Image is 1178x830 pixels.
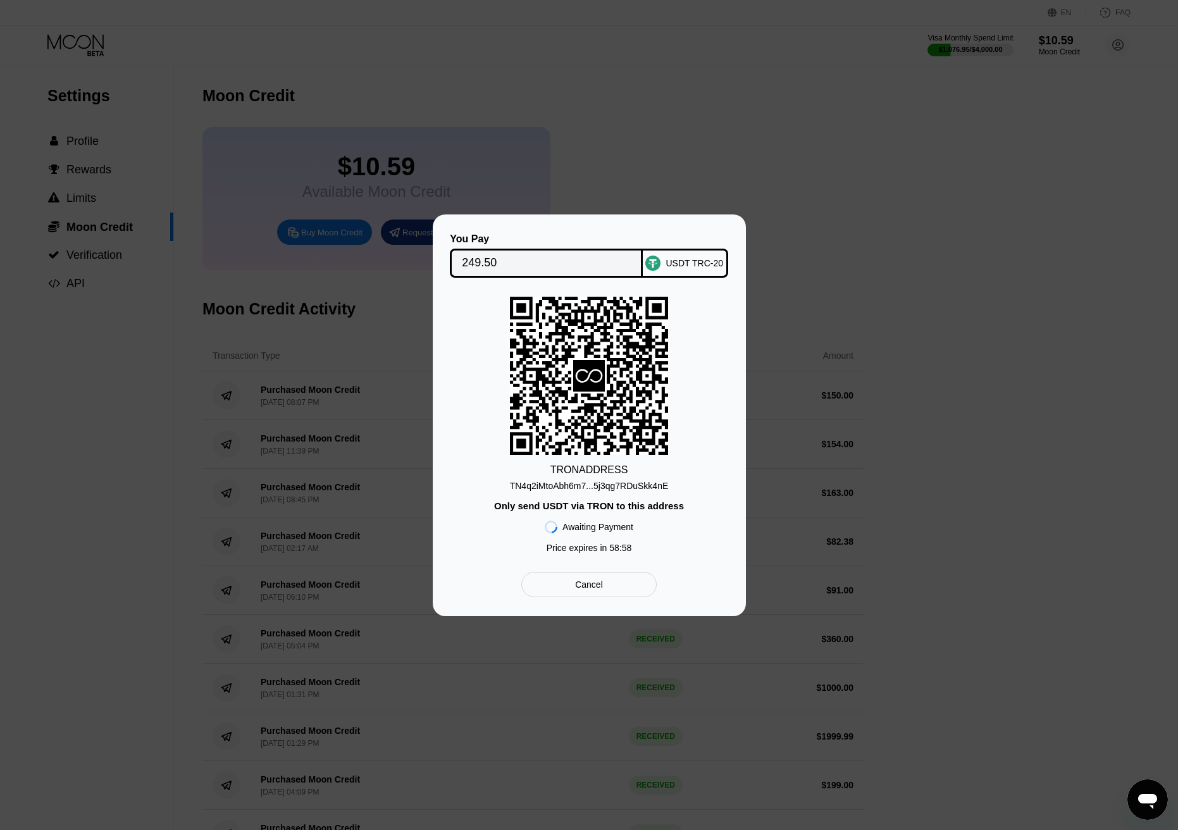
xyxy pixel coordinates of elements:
div: TN4q2iMtoAbh6m7...5j3qg7RDuSkk4nE [510,481,669,491]
iframe: Mesajlaşma penceresini başlatma düğmesi [1127,779,1168,820]
div: TRON ADDRESS [550,464,628,476]
div: You PayUSDT TRC-20 [452,233,727,278]
div: You Pay [450,233,643,245]
div: Only send USDT via TRON to this address [494,500,684,511]
span: 58 : 58 [609,543,631,553]
div: Awaiting Payment [562,522,633,532]
div: TN4q2iMtoAbh6m7...5j3qg7RDuSkk4nE [510,476,669,491]
div: Cancel [521,572,656,597]
div: USDT TRC-20 [666,258,723,268]
div: Price expires in [547,543,632,553]
div: Cancel [575,579,603,590]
